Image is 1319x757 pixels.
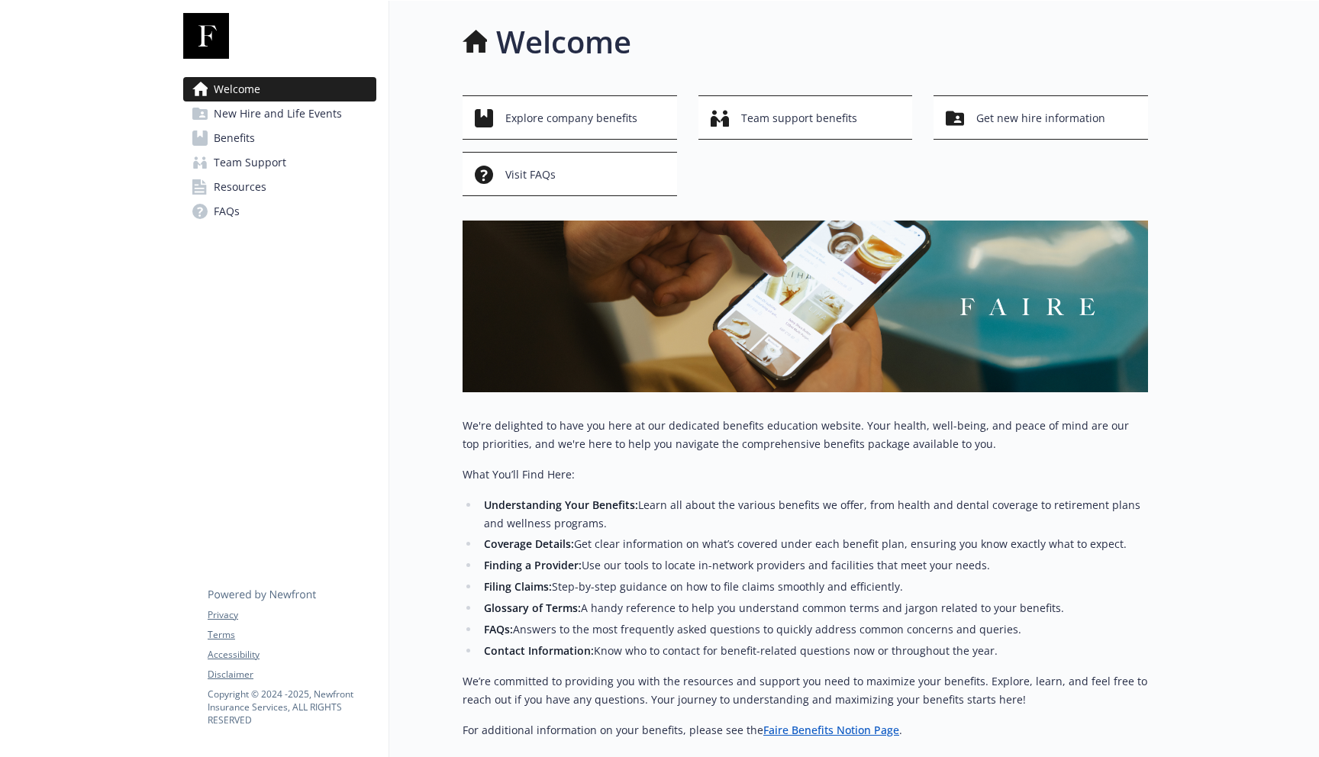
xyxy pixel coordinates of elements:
strong: Finding a Provider: [484,558,582,572]
button: Visit FAQs [463,152,677,196]
li: Learn all about the various benefits we offer, from health and dental coverage to retirement plan... [479,496,1148,533]
a: Welcome [183,77,376,101]
span: Resources [214,175,266,199]
p: What You’ll Find Here: [463,465,1148,484]
span: New Hire and Life Events [214,101,342,126]
p: We're delighted to have you here at our dedicated benefits education website. Your health, well-b... [463,417,1148,453]
button: Explore company benefits [463,95,677,140]
li: A handy reference to help you understand common terms and jargon related to your benefits. [479,599,1148,617]
span: Get new hire information [976,104,1105,133]
a: Accessibility [208,648,376,662]
span: Team support benefits [741,104,857,133]
a: FAQs [183,199,376,224]
strong: Filing Claims: [484,579,552,594]
strong: Coverage Details: [484,536,574,551]
h1: Welcome [496,19,631,65]
a: Terms [208,628,376,642]
span: Welcome [214,77,260,101]
span: Visit FAQs [505,160,556,189]
strong: FAQs: [484,622,513,636]
a: Resources [183,175,376,199]
a: New Hire and Life Events [183,101,376,126]
button: Team support benefits [698,95,913,140]
img: overview page banner [463,221,1148,392]
li: Use our tools to locate in-network providers and facilities that meet your needs. [479,556,1148,575]
a: Benefits [183,126,376,150]
a: Privacy [208,608,376,622]
p: For additional information on your benefits, please see the . [463,721,1148,739]
button: Get new hire information [934,95,1148,140]
li: Answers to the most frequently asked questions to quickly address common concerns and queries. [479,620,1148,639]
p: Copyright © 2024 - 2025 , Newfront Insurance Services, ALL RIGHTS RESERVED [208,688,376,726]
li: Know who to contact for benefit-related questions now or throughout the year. [479,642,1148,660]
a: Disclaimer [208,668,376,681]
li: Get clear information on what’s covered under each benefit plan, ensuring you know exactly what t... [479,535,1148,553]
span: FAQs [214,199,240,224]
a: Team Support [183,150,376,175]
strong: Understanding Your Benefits: [484,498,638,512]
span: Benefits [214,126,255,150]
li: Step-by-step guidance on how to file claims smoothly and efficiently. [479,578,1148,596]
strong: Contact Information: [484,643,594,658]
a: Faire Benefits Notion Page [763,723,899,737]
span: Team Support [214,150,286,175]
p: We’re committed to providing you with the resources and support you need to maximize your benefit... [463,672,1148,709]
span: Explore company benefits [505,104,637,133]
strong: Glossary of Terms: [484,601,581,615]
